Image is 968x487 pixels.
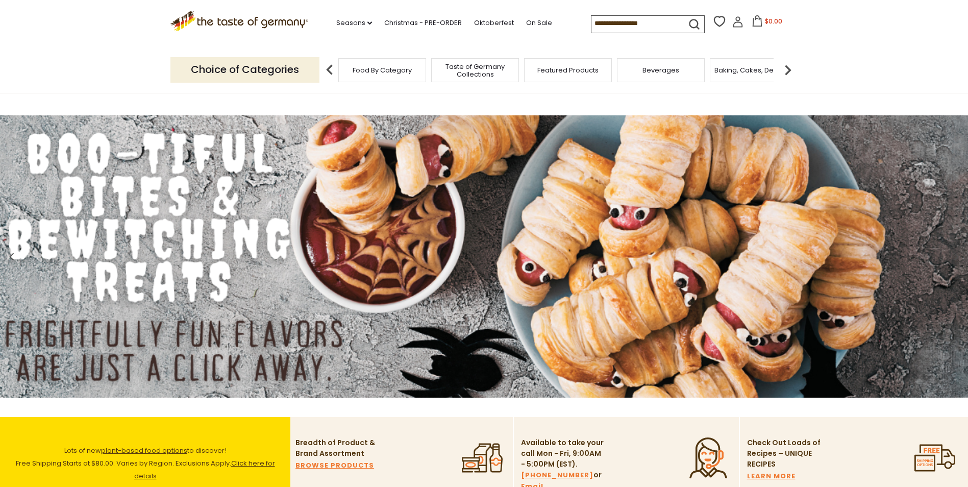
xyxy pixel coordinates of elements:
a: Food By Category [353,66,412,74]
a: [PHONE_NUMBER] [521,470,593,481]
a: Featured Products [537,66,599,74]
a: On Sale [526,17,552,29]
a: Seasons [336,17,372,29]
span: $0.00 [765,17,782,26]
p: Choice of Categories [170,57,319,82]
a: Click here for details [134,458,275,481]
a: Oktoberfest [474,17,514,29]
p: Check Out Loads of Recipes – UNIQUE RECIPES [747,437,821,470]
a: BROWSE PRODUCTS [295,460,374,471]
a: LEARN MORE [747,471,796,482]
a: Christmas - PRE-ORDER [384,17,462,29]
a: plant-based food options [101,446,187,455]
a: Taste of Germany Collections [434,63,516,78]
a: Beverages [642,66,679,74]
img: next arrow [778,60,798,80]
a: Baking, Cakes, Desserts [714,66,793,74]
button: $0.00 [746,15,789,31]
span: Lots of new to discover! Free Shipping Starts at $80.00. Varies by Region. Exclusions Apply. [16,446,275,481]
img: previous arrow [319,60,340,80]
p: Breadth of Product & Brand Assortment [295,437,380,459]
